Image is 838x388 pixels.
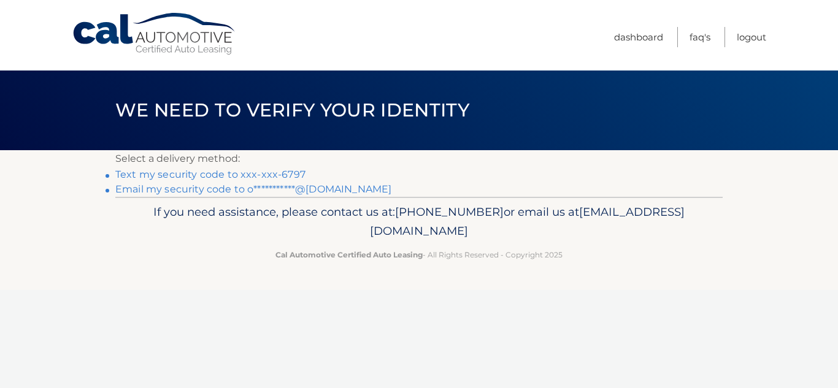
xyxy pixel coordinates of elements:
p: Select a delivery method: [115,150,723,167]
span: [PHONE_NUMBER] [395,205,504,219]
a: Cal Automotive [72,12,237,56]
strong: Cal Automotive Certified Auto Leasing [275,250,423,259]
p: - All Rights Reserved - Copyright 2025 [123,248,715,261]
a: Dashboard [614,27,663,47]
a: FAQ's [690,27,710,47]
p: If you need assistance, please contact us at: or email us at [123,202,715,242]
span: We need to verify your identity [115,99,469,121]
a: Logout [737,27,766,47]
a: Text my security code to xxx-xxx-6797 [115,169,306,180]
